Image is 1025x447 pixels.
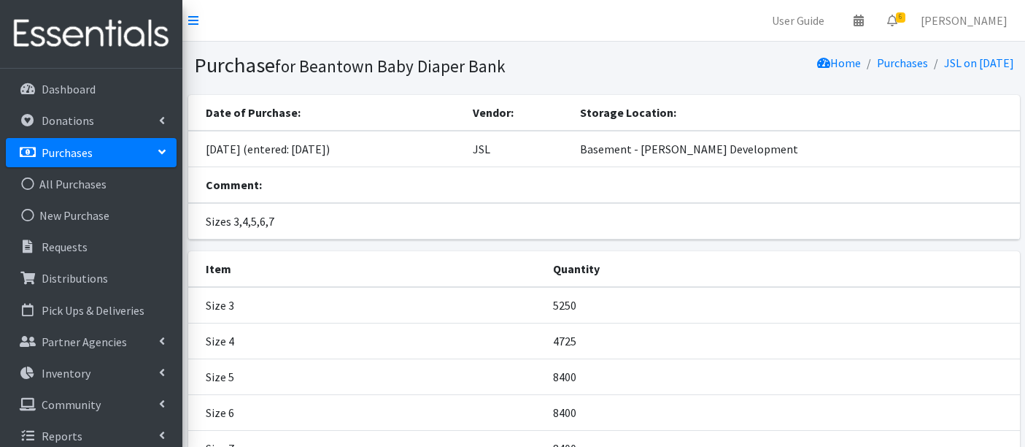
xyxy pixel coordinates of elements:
[544,359,1019,394] td: 8400
[188,287,545,324] td: Size 3
[188,251,545,287] th: Item
[188,203,1020,240] td: Sizes 3,4,5,6,7
[6,359,177,388] a: Inventory
[571,95,1020,131] th: Storage Location:
[275,56,506,77] small: for Beantown Baby Diaper Bank
[6,327,177,356] a: Partner Agencies
[875,6,909,35] a: 6
[6,390,177,419] a: Community
[42,397,101,412] p: Community
[194,53,599,78] h1: Purchase
[6,201,177,230] a: New Purchase
[544,287,1019,324] td: 5250
[896,12,905,23] span: 6
[571,131,1020,167] td: Basement - [PERSON_NAME] Development
[6,264,177,293] a: Distributions
[944,56,1014,70] a: JSL on [DATE]
[42,429,82,443] p: Reports
[6,296,177,325] a: Pick Ups & Deliveries
[188,323,545,359] td: Size 4
[42,145,93,160] p: Purchases
[42,240,88,254] p: Requests
[544,251,1019,287] th: Quantity
[188,359,545,394] td: Size 5
[42,113,94,128] p: Donations
[188,167,1020,203] th: Comment:
[188,95,464,131] th: Date of Purchase:
[188,394,545,430] td: Size 6
[877,56,928,70] a: Purchases
[464,95,571,131] th: Vendor:
[544,394,1019,430] td: 8400
[6,138,177,167] a: Purchases
[817,56,861,70] a: Home
[6,106,177,135] a: Donations
[42,335,127,349] p: Partner Agencies
[6,232,177,261] a: Requests
[42,366,90,381] p: Inventory
[42,303,144,318] p: Pick Ups & Deliveries
[544,323,1019,359] td: 4725
[42,82,96,96] p: Dashboard
[464,131,571,167] td: JSL
[188,131,464,167] td: [DATE] (entered: [DATE])
[42,271,108,286] p: Distributions
[6,169,177,199] a: All Purchases
[760,6,836,35] a: User Guide
[909,6,1019,35] a: [PERSON_NAME]
[6,74,177,104] a: Dashboard
[6,9,177,58] img: HumanEssentials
